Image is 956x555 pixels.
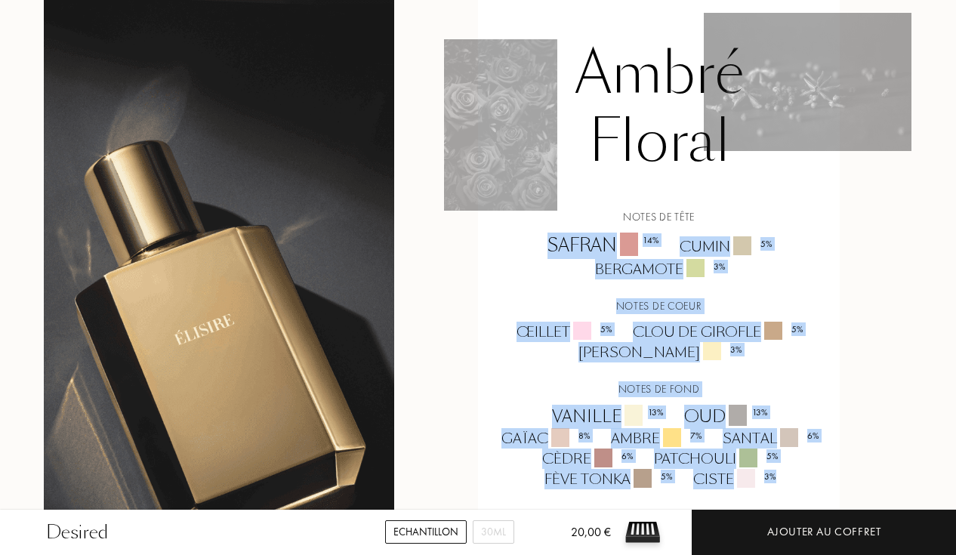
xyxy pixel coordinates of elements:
div: 13 % [752,405,768,419]
div: 3 % [730,343,742,356]
div: Ambre [600,428,711,449]
div: Ciste [682,469,785,489]
div: 7 % [690,429,702,442]
div: 3 % [764,470,776,483]
div: 13 % [648,405,664,419]
div: Ambré Floral [489,32,828,190]
div: 5 % [791,322,803,336]
div: Notes de tête [489,209,828,225]
div: Safran [536,233,668,259]
div: Bergamote [584,259,735,279]
div: Œillet [505,322,621,342]
div: [PERSON_NAME] [567,342,751,362]
div: 6 % [621,449,634,463]
div: Oud [673,405,777,429]
div: 30mL [473,520,514,544]
div: 6 % [807,429,819,442]
div: 14 % [643,233,659,247]
div: Gaïac [490,428,600,449]
div: Ajouter au coffret [767,523,881,541]
div: 20,00 € [547,523,611,555]
img: LXGL6E8S4CLUK_2.png [444,39,557,210]
div: Notes de coeur [489,298,828,314]
div: Fève tonka [533,469,682,489]
div: Clou de girofle [621,322,813,342]
div: Patchouli [643,449,788,469]
div: Echantillon [385,520,467,544]
img: sample box sommelier du parfum [620,510,665,555]
div: Cumin [668,236,782,257]
div: Notes de fond [489,381,828,397]
div: Vanille [541,405,673,429]
div: 5 % [600,322,612,336]
div: 8 % [578,429,591,442]
div: 3 % [714,260,726,273]
div: 5 % [760,237,773,251]
div: Cèdre [531,449,643,469]
div: 5 % [766,449,779,463]
div: 5 % [661,470,673,483]
img: LXGL6E8S4CLUK_1.png [704,13,911,150]
div: Desired [46,519,109,546]
div: Santal [711,428,828,449]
